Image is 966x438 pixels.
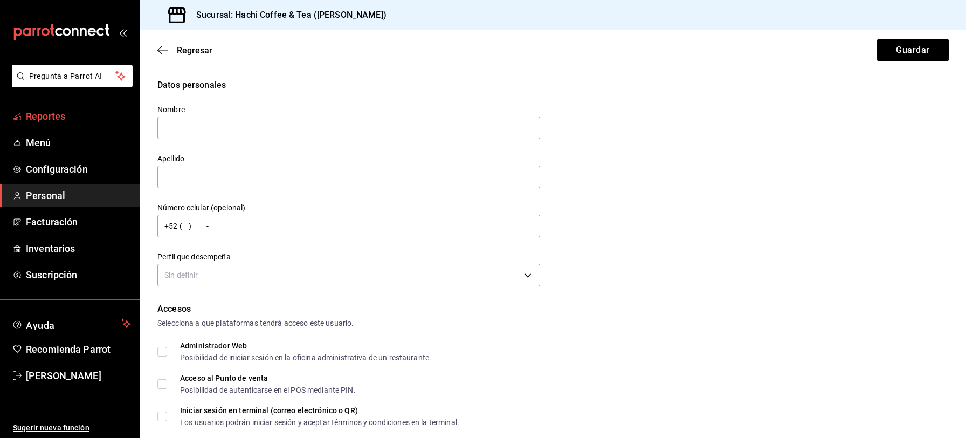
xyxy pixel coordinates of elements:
[26,241,131,256] span: Inventarios
[180,407,459,414] div: Iniciar sesión en terminal (correo electrónico o QR)
[180,419,459,426] div: Los usuarios podrán iniciar sesión y aceptar términos y condiciones en la terminal.
[26,109,131,124] span: Reportes
[26,342,131,357] span: Recomienda Parrot
[26,317,117,330] span: Ayuda
[157,264,540,286] div: Sin definir
[877,39,949,61] button: Guardar
[12,65,133,87] button: Pregunta a Parrot AI
[180,342,431,350] div: Administrador Web
[26,368,131,383] span: [PERSON_NAME]
[26,268,131,282] span: Suscripción
[157,318,949,329] div: Selecciona a que plataformas tendrá acceso este usuario.
[180,374,356,382] div: Acceso al Punto de venta
[157,45,212,56] button: Regresar
[157,79,949,92] div: Datos personales
[157,155,540,162] label: Apellido
[26,215,131,229] span: Facturación
[180,386,356,394] div: Posibilidad de autenticarse en el POS mediante PIN.
[13,422,131,434] span: Sugerir nueva función
[180,354,431,361] div: Posibilidad de iniciar sesión en la oficina administrativa de un restaurante.
[26,162,131,176] span: Configuración
[26,188,131,203] span: Personal
[157,303,949,316] div: Accesos
[188,9,387,22] h3: Sucursal: Hachi Coffee & Tea ([PERSON_NAME])
[8,78,133,90] a: Pregunta a Parrot AI
[26,135,131,150] span: Menú
[29,71,116,82] span: Pregunta a Parrot AI
[119,28,127,37] button: open_drawer_menu
[157,253,540,261] label: Perfil que desempeña
[157,204,540,211] label: Número celular (opcional)
[157,106,540,113] label: Nombre
[177,45,212,56] span: Regresar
